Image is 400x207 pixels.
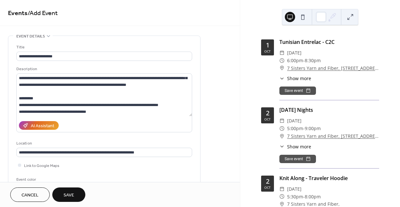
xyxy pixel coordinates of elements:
div: ​ [279,125,285,132]
span: Show more [287,75,311,82]
div: Event color [16,176,64,183]
button: AI Assistant [19,121,59,130]
a: 7 Sisters Yarn and Fiber, [STREET_ADDRESS] [GEOGRAPHIC_DATA] [287,132,379,140]
a: 7 Sisters Yarn and Fiber, [STREET_ADDRESS] [GEOGRAPHIC_DATA] [287,64,379,72]
div: AI Assistant [31,123,54,129]
div: Tunisian Entrelac - C2C [279,38,379,46]
div: Knit Along - Traveler Hoodie [279,174,379,182]
a: Events [8,7,28,20]
div: Title [16,44,191,51]
span: / Add Event [28,7,58,20]
div: ​ [279,117,285,125]
span: 5:30pm [287,193,303,201]
span: 8:30pm [305,57,321,64]
div: Description [16,66,191,72]
div: [DATE] Nights [279,106,379,114]
div: ​ [279,49,285,57]
div: Oct [264,118,271,121]
div: ​ [279,75,285,82]
span: 5:00pm [287,125,303,132]
div: ​ [279,193,285,201]
div: ​ [279,185,285,193]
div: Location [16,140,191,147]
span: [DATE] [287,49,302,57]
button: ​Show more [279,75,311,82]
span: Save [64,192,74,199]
div: 1 [266,42,269,48]
button: Save event [279,155,316,163]
div: ​ [279,143,285,150]
span: [DATE] [287,185,302,193]
div: ​ [279,132,285,140]
span: 6:00pm [287,57,303,64]
button: Save event [279,87,316,95]
button: ​Show more [279,143,311,150]
div: 2 [266,178,269,185]
span: Event details [16,33,45,40]
span: 9:00pm [305,125,321,132]
div: Oct [264,50,271,53]
span: Link to Google Maps [24,162,59,169]
div: 2 [266,110,269,116]
button: Save [52,187,85,202]
span: 8:00pm [305,193,321,201]
span: Cancel [21,192,38,199]
div: ​ [279,64,285,72]
span: [DATE] [287,117,302,125]
button: Cancel [10,187,50,202]
span: - [303,193,305,201]
span: - [303,125,305,132]
div: Oct [264,186,271,189]
span: Show more [287,143,311,150]
div: ​ [279,57,285,64]
span: - [303,57,305,64]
